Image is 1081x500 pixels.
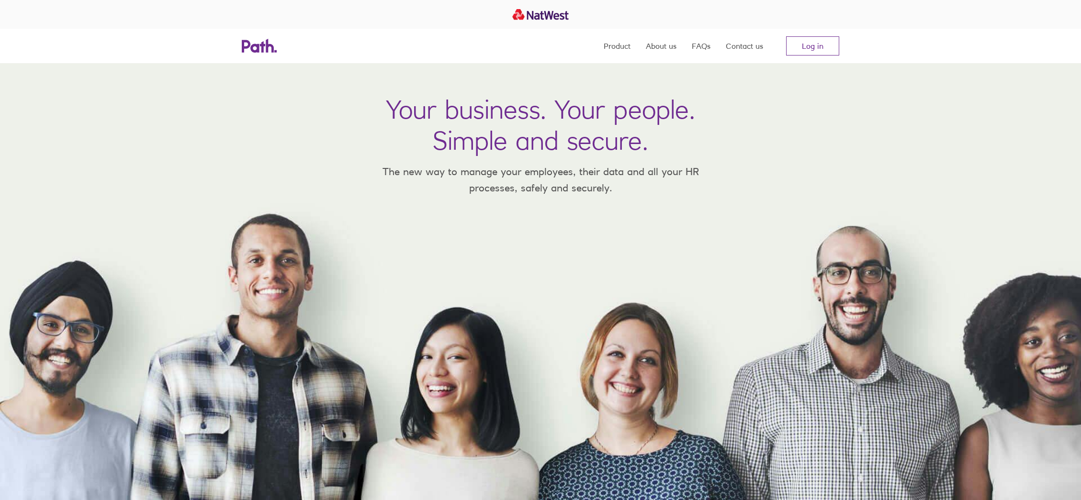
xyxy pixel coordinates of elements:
h1: Your business. Your people. Simple and secure. [386,94,695,156]
a: Log in [786,36,839,56]
a: FAQs [692,29,710,63]
a: About us [646,29,676,63]
p: The new way to manage your employees, their data and all your HR processes, safely and securely. [368,164,713,196]
a: Contact us [726,29,763,63]
a: Product [604,29,631,63]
